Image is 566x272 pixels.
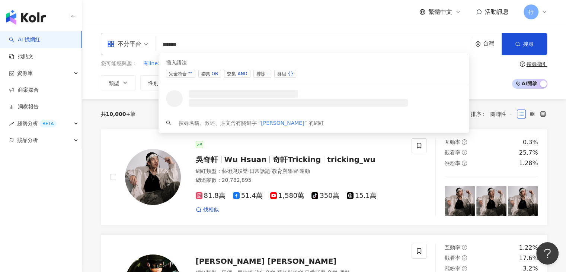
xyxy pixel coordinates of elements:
[523,138,538,146] div: 0.3%
[475,41,481,47] span: environment
[445,244,460,250] span: 互動率
[224,70,250,78] span: 交集
[107,38,141,50] div: 不分平台
[347,192,377,200] span: 15.1萬
[248,168,249,174] span: ·
[196,257,337,266] span: [PERSON_NAME] [PERSON_NAME]
[428,8,452,16] span: 繁體中文
[519,159,538,167] div: 1.28%
[140,75,175,90] button: 性別
[196,206,219,214] a: 找相似
[9,36,40,44] a: searchAI 找網紅
[288,70,293,78] div: {}
[106,111,131,117] span: 10,000+
[445,255,460,261] span: 觀看率
[519,149,538,157] div: 25.7%
[9,103,39,111] a: 洞察報告
[445,186,475,216] img: post-image
[445,160,460,166] span: 漲粉率
[196,177,403,184] div: 總追蹤數 ： 20,782,895
[17,65,33,82] span: 資源庫
[101,75,136,90] button: 類型
[519,254,538,262] div: 17.6%
[327,155,375,164] span: tricking_wu
[148,80,159,86] span: 性別
[249,168,270,174] span: 日常話題
[519,244,538,252] div: 1.22%
[485,8,509,15] span: 活動訊息
[300,168,310,174] span: 運動
[528,8,534,16] span: 行
[523,41,534,47] span: 搜尋
[520,61,525,67] span: question-circle
[198,70,221,78] span: 聯集
[462,266,467,271] span: question-circle
[196,155,218,164] span: 吳奇軒
[274,70,296,78] span: 群組
[536,242,559,265] iframe: Help Scout Beacon - Open
[462,255,467,260] span: question-circle
[222,168,248,174] span: 藝術與娛樂
[483,41,502,47] div: 台灣
[166,120,171,126] span: search
[502,33,547,55] button: 搜尋
[166,59,462,67] div: 插入語法
[39,120,57,127] div: BETA
[298,168,299,174] span: ·
[445,149,460,155] span: 觀看率
[125,149,181,205] img: KOL Avatar
[476,186,506,216] img: post-image
[445,266,460,272] span: 漲粉率
[188,70,192,78] div: ""
[462,139,467,145] span: question-circle
[311,192,339,200] span: 350萬
[224,155,267,164] span: Wu Hsuan
[527,61,547,67] div: 搜尋指引
[270,168,272,174] span: ·
[471,108,517,120] div: 排序：
[233,192,263,200] span: 51.4萬
[212,70,218,78] div: OR
[143,60,163,68] button: 有line群
[196,192,226,200] span: 81.8萬
[445,139,460,145] span: 互動率
[6,10,46,25] img: logo
[9,86,39,94] a: 商案媒合
[462,161,467,166] span: question-circle
[273,155,321,164] span: 奇軒Tricking
[490,108,513,120] span: 關聯性
[107,40,115,48] span: appstore
[17,115,57,132] span: 趨勢分析
[179,119,324,127] div: 搜尋名稱、敘述、貼文含有關鍵字 “ ” 的網紅
[508,186,538,216] img: post-image
[17,132,38,149] span: 競品分析
[109,80,119,86] span: 類型
[143,60,163,67] span: 有line群
[203,206,219,214] span: 找相似
[270,192,304,200] span: 1,580萬
[166,70,195,78] span: 完全符合
[9,53,33,60] a: 找貼文
[462,245,467,250] span: question-circle
[101,129,547,225] a: KOL Avatar吳奇軒Wu Hsuan奇軒Trickingtricking_wu網紅類型：藝術與娛樂·日常話題·教育與學習·運動總追蹤數：20,782,89581.8萬51.4萬1,580萬...
[272,168,298,174] span: 教育與學習
[237,70,247,78] div: AND
[253,70,271,78] span: 排除
[101,111,136,117] div: 共 筆
[267,70,268,78] div: -
[101,60,137,67] span: 您可能感興趣：
[462,150,467,155] span: question-circle
[261,120,304,126] span: [PERSON_NAME]
[196,168,403,175] div: 網紅類型 ：
[9,121,14,126] span: rise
